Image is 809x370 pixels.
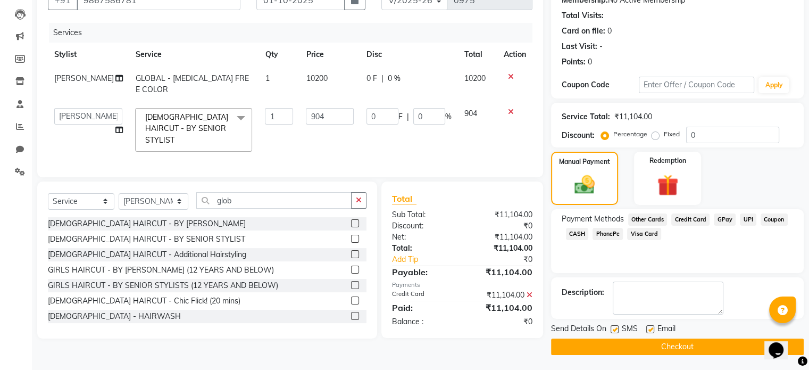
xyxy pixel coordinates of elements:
[562,130,595,141] div: Discount:
[588,56,592,68] div: 0
[566,228,589,240] span: CASH
[445,111,452,122] span: %
[145,112,228,145] span: [DEMOGRAPHIC_DATA] HAIRCUT - BY SENIOR STYLIST
[398,111,403,122] span: F
[462,209,540,220] div: ₹11,104.00
[388,73,401,84] span: 0 %
[761,213,788,226] span: Coupon
[384,266,462,278] div: Payable:
[48,311,181,322] div: [DEMOGRAPHIC_DATA] - HAIRWASH
[462,316,540,327] div: ₹0
[48,43,129,67] th: Stylist
[475,254,540,265] div: ₹0
[462,301,540,314] div: ₹11,104.00
[649,156,686,166] label: Redemption
[614,111,652,122] div: ₹11,104.00
[48,218,246,229] div: [DEMOGRAPHIC_DATA] HAIRCUT - BY [PERSON_NAME]
[129,43,258,67] th: Service
[562,287,604,298] div: Description:
[551,323,606,336] span: Send Details On
[764,327,798,359] iframe: chat widget
[562,41,597,52] div: Last Visit:
[48,295,240,307] div: [DEMOGRAPHIC_DATA] HAIRCUT - Chic Flick! (20 mins)
[174,135,179,145] a: x
[562,56,586,68] div: Points:
[627,228,661,240] span: Visa Card
[462,290,540,301] div: ₹11,104.00
[366,73,377,84] span: 0 F
[48,234,245,245] div: [DEMOGRAPHIC_DATA] HAIRCUT - BY SENIOR STYLIST
[562,213,624,225] span: Payment Methods
[381,73,383,84] span: |
[392,281,532,290] div: Payments
[49,23,540,43] div: Services
[497,43,532,67] th: Action
[607,26,612,37] div: 0
[628,213,668,226] span: Other Cards
[464,73,486,83] span: 10200
[407,111,409,122] span: |
[657,323,675,336] span: Email
[559,157,610,167] label: Manual Payment
[384,220,462,232] div: Discount:
[48,280,278,291] div: GIRLS HAIRCUT - BY SENIOR STYLISTS (12 YEARS AND BELOW)
[593,228,623,240] span: PhonePe
[714,213,736,226] span: GPay
[740,213,756,226] span: UPI
[562,111,610,122] div: Service Total:
[54,73,114,83] span: [PERSON_NAME]
[599,41,603,52] div: -
[622,323,638,336] span: SMS
[613,129,647,139] label: Percentage
[384,301,462,314] div: Paid:
[135,73,248,94] span: GLOBAL - [MEDICAL_DATA] FREE COLOR
[384,316,462,327] div: Balance :
[639,77,755,93] input: Enter Offer / Coupon Code
[664,129,680,139] label: Fixed
[671,213,710,226] span: Credit Card
[48,265,274,276] div: GIRLS HAIRCUT - BY [PERSON_NAME] (12 YEARS AND BELOW)
[551,339,804,355] button: Checkout
[568,173,601,196] img: _cash.svg
[650,172,685,199] img: _gift.svg
[462,266,540,278] div: ₹11,104.00
[360,43,458,67] th: Disc
[265,73,269,83] span: 1
[562,26,605,37] div: Card on file:
[392,193,416,204] span: Total
[196,192,352,209] input: Search or Scan
[384,254,475,265] a: Add Tip
[462,243,540,254] div: ₹11,104.00
[48,249,246,260] div: [DEMOGRAPHIC_DATA] HAIRCUT - Additional Hairstyling
[384,290,462,301] div: Credit Card
[384,209,462,220] div: Sub Total:
[306,73,327,83] span: 10200
[384,232,462,243] div: Net:
[384,243,462,254] div: Total:
[464,109,477,118] span: 904
[562,10,604,21] div: Total Visits:
[462,220,540,232] div: ₹0
[562,79,639,91] div: Coupon Code
[462,232,540,243] div: ₹11,104.00
[758,77,789,93] button: Apply
[299,43,360,67] th: Price
[258,43,299,67] th: Qty
[458,43,497,67] th: Total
